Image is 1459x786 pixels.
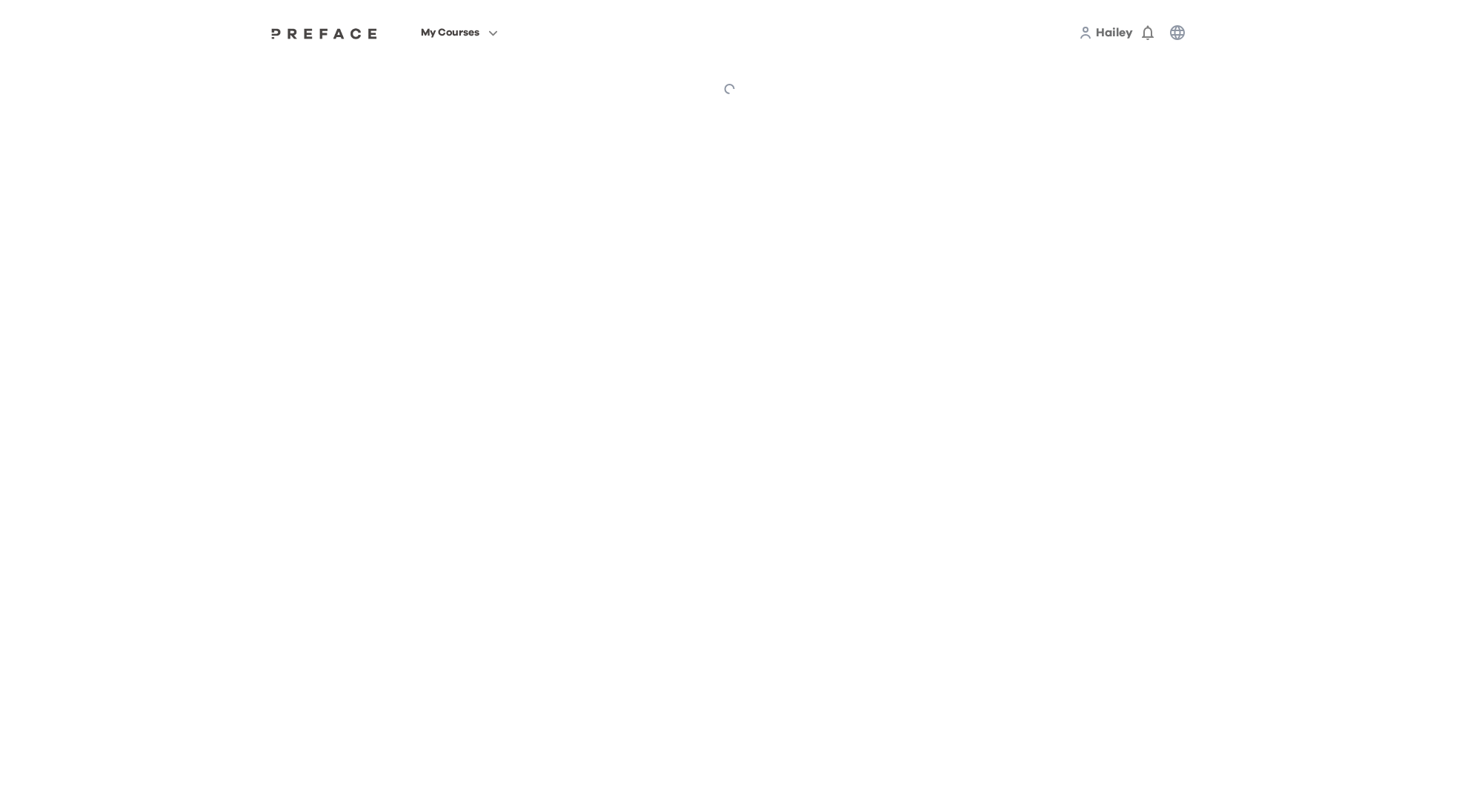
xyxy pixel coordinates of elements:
span: Hailey [1096,27,1133,39]
button: My Courses [416,23,502,42]
img: Preface Logo [267,27,382,39]
span: My Courses [421,24,479,42]
a: Hailey [1096,24,1133,42]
